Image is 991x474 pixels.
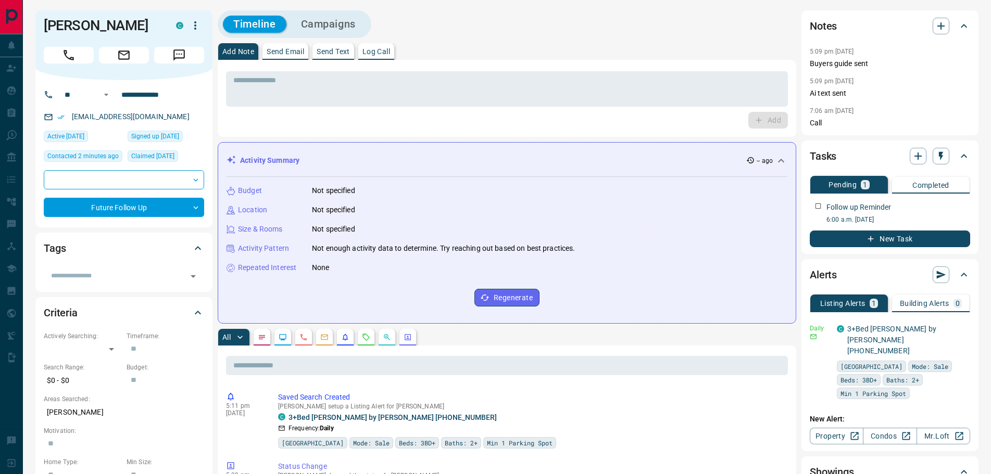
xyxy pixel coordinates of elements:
p: Min Size: [127,457,204,467]
p: Budget [238,185,262,196]
button: Timeline [223,16,286,33]
p: Log Call [362,48,390,55]
p: [PERSON_NAME] [44,404,204,421]
a: 3+Bed [PERSON_NAME] by [PERSON_NAME] [PHONE_NUMBER] [847,325,936,355]
p: [DATE] [226,409,262,417]
p: Areas Searched: [44,394,204,404]
p: Buyers guide sent [810,58,970,69]
p: Building Alerts [900,300,949,307]
p: 6:00 a.m. [DATE] [826,215,970,224]
p: Motivation: [44,426,204,435]
svg: Opportunities [383,333,391,341]
p: Listing Alerts [820,300,865,307]
button: Regenerate [474,289,540,306]
p: Location [238,204,267,215]
p: Not specified [312,185,355,196]
span: Contacted 2 minutes ago [47,151,119,161]
span: Call [44,47,94,63]
span: Beds: 3BD+ [841,375,877,385]
span: Beds: 3BD+ [399,438,435,448]
div: condos.ca [837,325,844,332]
p: 1 [872,300,876,307]
p: New Alert: [810,414,970,425]
svg: Listing Alerts [341,333,349,341]
div: Future Follow Up [44,198,204,217]
div: Sat Aug 30 2025 [128,150,204,165]
h1: [PERSON_NAME] [44,17,160,34]
button: Open [100,88,112,101]
div: Tags [44,236,204,261]
strong: Daily [320,425,334,432]
div: Sat Aug 30 2025 [44,131,122,145]
p: Activity Summary [240,155,299,166]
p: [PERSON_NAME] setup a Listing Alert for [PERSON_NAME] [278,403,784,410]
span: Min 1 Parking Spot [841,388,906,399]
div: condos.ca [278,413,285,420]
p: Call [810,118,970,129]
span: Active [DATE] [47,131,84,142]
p: -- ago [757,156,773,165]
div: condos.ca [176,22,183,29]
p: Budget: [127,363,204,372]
p: Saved Search Created [278,392,784,403]
p: Size & Rooms [238,224,283,235]
button: Campaigns [291,16,366,33]
p: $0 - $0 [44,372,121,389]
p: Activity Pattern [238,243,289,254]
div: Fri Aug 29 2025 [128,131,204,145]
p: Repeated Interest [238,262,296,273]
svg: Email [810,333,817,340]
p: Send Email [267,48,304,55]
p: 1 [863,181,867,188]
span: Mode: Sale [912,361,948,371]
svg: Agent Actions [404,333,412,341]
p: Send Text [317,48,350,55]
p: Pending [829,181,857,188]
svg: Lead Browsing Activity [279,333,287,341]
div: Notes [810,14,970,39]
p: 7:06 am [DATE] [810,107,854,114]
span: Signed up [DATE] [131,131,179,142]
div: Criteria [44,300,204,325]
p: Home Type: [44,457,121,467]
div: Mon Sep 15 2025 [44,150,122,165]
a: Mr.Loft [917,428,970,444]
svg: Requests [362,333,370,341]
a: [EMAIL_ADDRESS][DOMAIN_NAME] [72,112,190,121]
h2: Alerts [810,266,837,283]
p: Actively Searching: [44,331,121,341]
p: Completed [912,182,949,189]
a: Condos [863,428,917,444]
p: All [222,334,231,341]
svg: Email Verified [57,113,65,121]
p: 5:09 pm [DATE] [810,48,854,55]
h2: Notes [810,18,837,34]
p: Not enough activity data to determine. Try reaching out based on best practices. [312,243,575,254]
p: Not specified [312,224,355,235]
p: Status Change [278,461,784,472]
span: [GEOGRAPHIC_DATA] [282,438,344,448]
p: Ai text sent [810,88,970,99]
p: Frequency: [288,424,334,433]
p: Follow up Reminder [826,202,891,213]
span: Message [154,47,204,63]
h2: Criteria [44,304,78,321]
div: Alerts [810,262,970,287]
button: Open [186,269,200,284]
p: Daily [810,324,831,333]
p: 0 [956,300,960,307]
span: Baths: 2+ [445,438,478,448]
svg: Notes [258,333,266,341]
a: 3+Bed [PERSON_NAME] by [PERSON_NAME] [PHONE_NUMBER] [288,413,497,421]
span: Min 1 Parking Spot [487,438,553,448]
h2: Tasks [810,148,836,164]
p: 5:09 pm [DATE] [810,78,854,85]
span: Mode: Sale [353,438,390,448]
p: None [312,262,330,273]
svg: Emails [320,333,329,341]
span: [GEOGRAPHIC_DATA] [841,361,902,371]
p: Search Range: [44,363,121,372]
button: New Task [810,230,970,247]
span: Claimed [DATE] [131,151,174,161]
div: Tasks [810,144,970,169]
